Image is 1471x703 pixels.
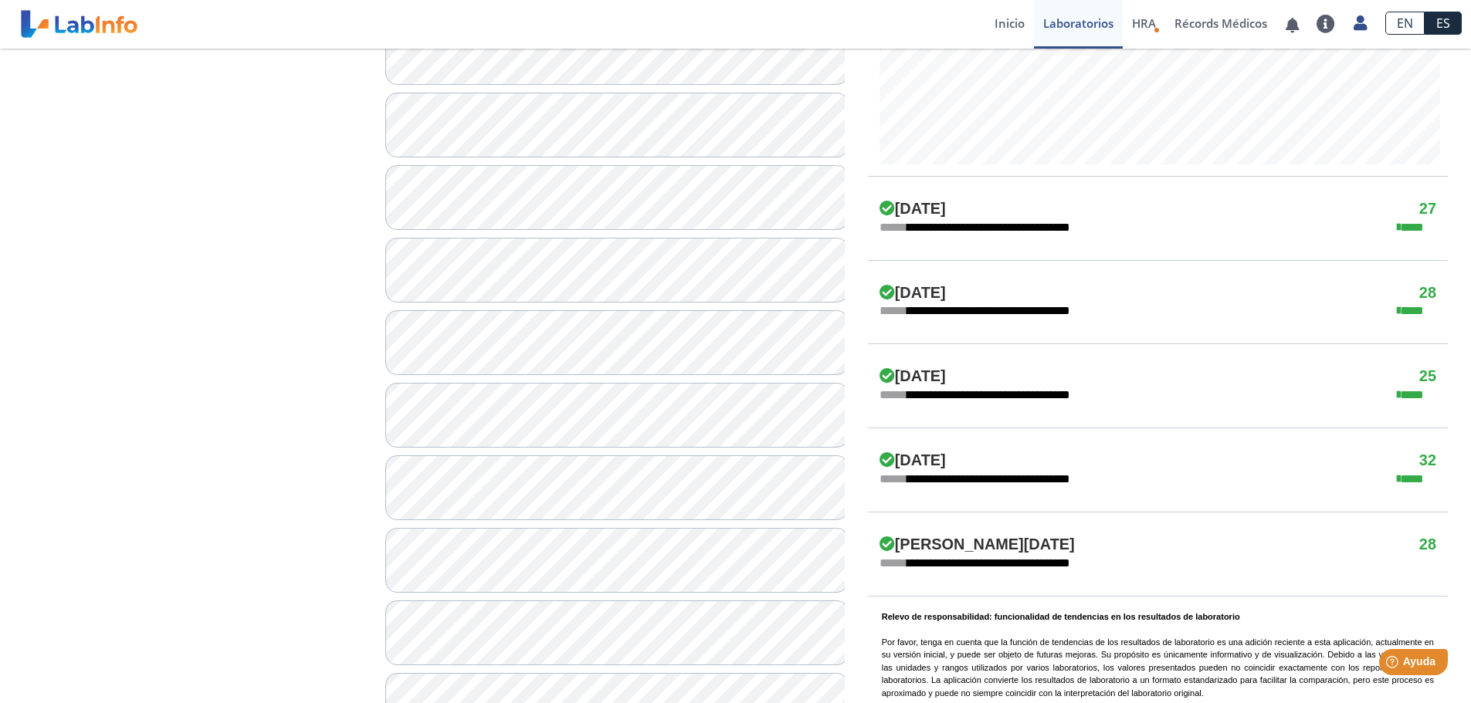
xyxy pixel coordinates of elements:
span: HRA [1132,15,1156,31]
h4: 25 [1419,367,1436,386]
h4: [DATE] [880,451,946,470]
h4: [DATE] [880,284,946,302]
iframe: Help widget launcher [1334,643,1454,686]
h4: 28 [1419,284,1436,302]
b: Relevo de responsabilidad: funcionalidad de tendencias en los resultados de laboratorio [882,612,1240,621]
h4: [PERSON_NAME][DATE] [880,536,1075,554]
a: EN [1385,12,1425,35]
h4: 27 [1419,200,1436,218]
h4: [DATE] [880,200,946,218]
a: ES [1425,12,1462,35]
h4: [DATE] [880,367,946,386]
h4: 28 [1419,536,1436,554]
h4: 32 [1419,451,1436,470]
